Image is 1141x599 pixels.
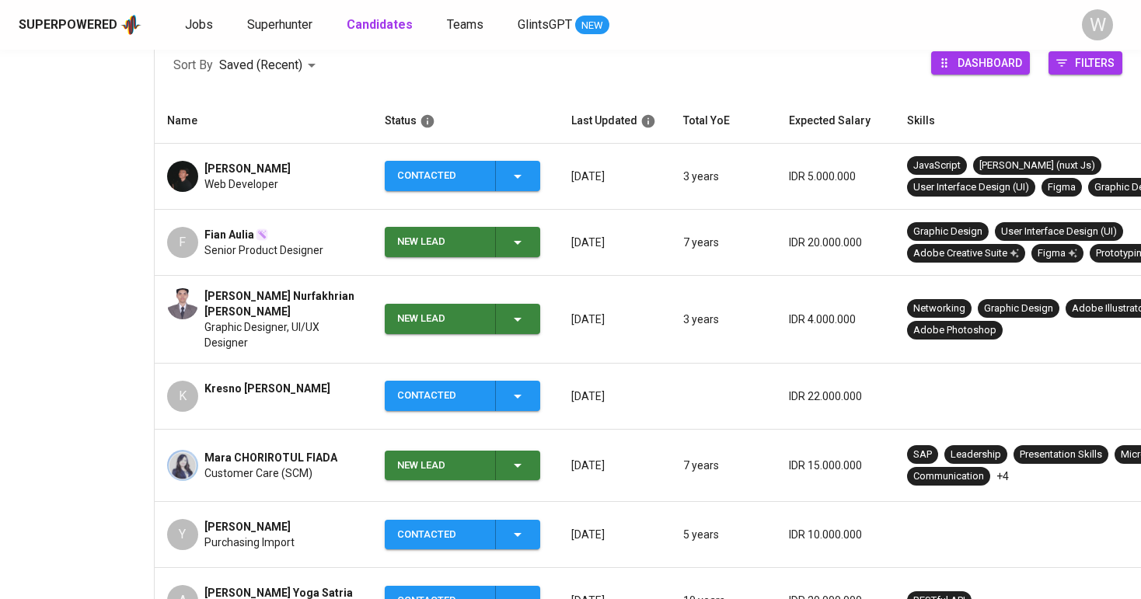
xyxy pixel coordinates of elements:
div: Contacted [397,520,483,550]
button: New Lead [385,227,540,257]
button: Filters [1049,51,1122,75]
p: IDR 15.000.000 [789,458,882,473]
div: New Lead [397,227,483,257]
div: [PERSON_NAME] (nuxt Js) [979,158,1095,173]
span: [PERSON_NAME] [204,519,291,535]
img: ecfdb59ebea92b8c5a371fa5d39e96da.jpg [167,288,198,319]
div: Adobe Photoshop [913,323,996,338]
a: Jobs [185,16,216,35]
button: Contacted [385,161,540,191]
div: Presentation Skills [1020,448,1102,462]
span: Senior Product Designer [204,242,323,258]
div: Communication [913,469,984,484]
p: IDR 4.000.000 [789,312,882,327]
a: Candidates [347,16,416,35]
img: magic_wand.svg [256,228,268,241]
div: F [167,227,198,258]
span: Purchasing Import [204,535,295,550]
span: Mara CHORIROTUL FIADA [204,450,337,465]
span: Filters [1075,52,1115,73]
b: Candidates [347,17,413,32]
a: Teams [447,16,487,35]
div: Figma [1048,180,1076,195]
img: cbee86bb2c1b45e867e590a997486738.jpg [167,450,198,481]
th: Last Updated [559,99,671,144]
span: Graphic Designer, UI/UX Designer [204,319,360,350]
p: [DATE] [571,458,658,473]
div: K [167,381,198,412]
a: Superpoweredapp logo [19,13,141,37]
div: Saved (Recent) [219,51,321,80]
button: New Lead [385,451,540,481]
p: 7 years [683,235,764,250]
div: Adobe Creative Suite [913,246,1019,261]
div: User Interface Design (UI) [913,180,1029,195]
span: Superhunter [247,17,312,32]
span: Kresno [PERSON_NAME] [204,381,330,396]
span: Teams [447,17,483,32]
div: Networking [913,301,965,316]
div: Figma [1038,246,1077,261]
img: 73ece979d8067c7c746ae88c82921f3e.png [167,161,198,192]
p: IDR 22.000.000 [789,388,882,404]
button: Dashboard [931,51,1030,75]
p: [DATE] [571,235,658,250]
div: SAP [913,448,932,462]
div: JavaScript [913,158,961,173]
span: Customer Care (SCM) [204,465,312,481]
img: app logo [120,13,141,37]
div: New Lead [397,451,483,481]
span: [PERSON_NAME] Nurfakhrian [PERSON_NAME] [204,288,360,319]
span: Jobs [185,17,213,32]
span: [PERSON_NAME] [204,161,291,176]
button: New Lead [385,304,540,334]
div: Leadership [951,448,1001,462]
span: NEW [575,18,609,33]
span: Fian Aulia [204,227,254,242]
span: Dashboard [958,52,1022,73]
p: 5 years [683,527,764,542]
div: W [1082,9,1113,40]
p: [DATE] [571,388,658,404]
th: Status [372,99,559,144]
div: Y [167,519,198,550]
p: IDR 10.000.000 [789,527,882,542]
th: Name [155,99,372,144]
span: Web Developer [204,176,278,192]
div: Graphic Design [984,301,1053,316]
p: Sort By [173,56,213,75]
p: 3 years [683,169,764,184]
p: +4 [996,468,1009,484]
button: Contacted [385,520,540,550]
p: [DATE] [571,527,658,542]
p: IDR 20.000.000 [789,235,882,250]
p: Saved (Recent) [219,56,302,75]
a: Superhunter [247,16,316,35]
div: Superpowered [19,16,117,34]
th: Expected Salary [776,99,895,144]
div: Contacted [397,161,483,191]
div: User Interface Design (UI) [1001,225,1117,239]
p: 3 years [683,312,764,327]
p: [DATE] [571,169,658,184]
p: IDR 5.000.000 [789,169,882,184]
th: Total YoE [671,99,776,144]
span: GlintsGPT [518,17,572,32]
div: New Lead [397,304,483,334]
div: Graphic Design [913,225,982,239]
div: Contacted [397,381,483,411]
p: [DATE] [571,312,658,327]
a: GlintsGPT NEW [518,16,609,35]
p: 7 years [683,458,764,473]
button: Contacted [385,381,540,411]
